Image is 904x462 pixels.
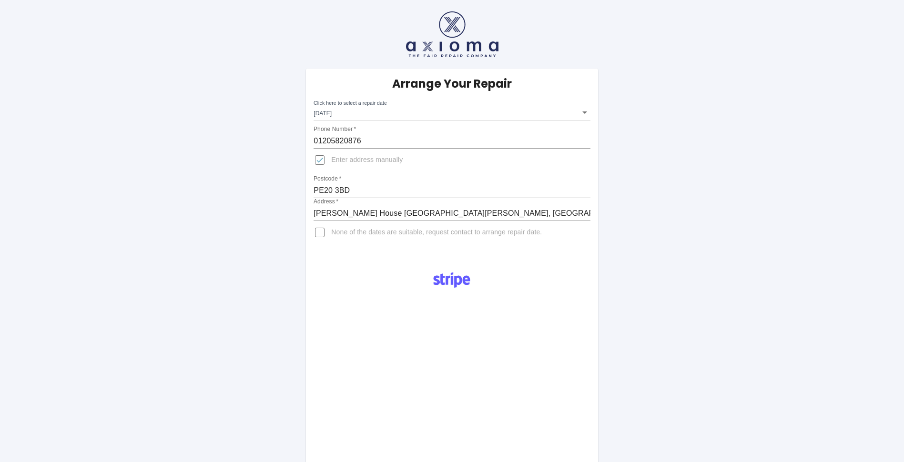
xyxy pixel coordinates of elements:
[314,104,590,121] div: [DATE]
[314,175,341,183] label: Postcode
[314,125,356,133] label: Phone Number
[314,198,338,206] label: Address
[314,100,387,107] label: Click here to select a repair date
[406,11,498,57] img: axioma
[392,76,512,91] h5: Arrange Your Repair
[331,155,403,165] span: Enter address manually
[428,269,476,291] img: Logo
[331,228,542,237] span: None of the dates are suitable, request contact to arrange repair date.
